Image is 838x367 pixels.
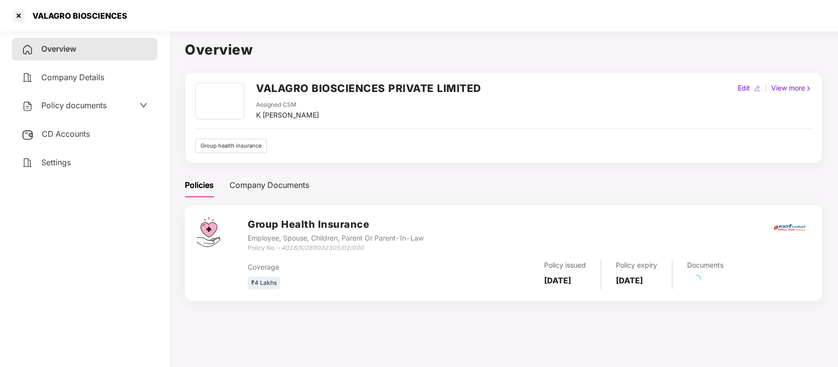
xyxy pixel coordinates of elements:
div: Assigned CSM [256,100,319,110]
b: [DATE] [616,275,643,285]
img: svg+xml;base64,PHN2ZyB3aWR0aD0iMjUiIGhlaWdodD0iMjQiIHZpZXdCb3g9IjAgMCAyNSAyNCIgZmlsbD0ibm9uZSIgeG... [22,129,34,141]
i: 4016/X/289032305/02/000 [281,244,364,251]
div: VALAGRO BIOSCIENCES [27,11,127,21]
span: Settings [41,157,71,167]
div: View more [769,83,814,93]
div: Policies [185,179,214,191]
h3: Group Health Insurance [248,217,424,232]
img: editIcon [754,85,761,92]
img: svg+xml;base64,PHN2ZyB4bWxucz0iaHR0cDovL3d3dy53My5vcmcvMjAwMC9zdmciIHdpZHRoPSIyNCIgaGVpZ2h0PSIyNC... [22,72,33,84]
b: [DATE] [544,275,571,285]
span: CD Accounts [42,129,90,139]
img: icici.png [772,221,807,234]
div: Coverage [248,262,435,273]
div: Group health insurance [195,139,267,153]
div: ₹4 Lakhs [248,276,280,290]
h1: Overview [185,39,822,61]
img: svg+xml;base64,PHN2ZyB4bWxucz0iaHR0cDovL3d3dy53My5vcmcvMjAwMC9zdmciIHdpZHRoPSIyNCIgaGVpZ2h0PSIyNC... [22,100,33,112]
span: loading [691,274,701,284]
div: Policy No. - [248,244,424,253]
div: Employee, Spouse, Children, Parent Or Parent-In-Law [248,233,424,244]
h2: VALAGRO BIOSCIENCES PRIVATE LIMITED [256,80,481,96]
span: down [140,101,147,109]
span: Overview [41,44,76,54]
span: Company Details [41,72,104,82]
img: rightIcon [805,85,812,92]
div: Policy issued [544,260,586,271]
span: Policy documents [41,100,107,110]
img: svg+xml;base64,PHN2ZyB4bWxucz0iaHR0cDovL3d3dy53My5vcmcvMjAwMC9zdmciIHdpZHRoPSIyNCIgaGVpZ2h0PSIyNC... [22,44,33,56]
img: svg+xml;base64,PHN2ZyB4bWxucz0iaHR0cDovL3d3dy53My5vcmcvMjAwMC9zdmciIHdpZHRoPSI0Ny43MTQiIGhlaWdodD... [197,217,220,247]
div: Edit [736,83,752,93]
div: K [PERSON_NAME] [256,110,319,121]
img: svg+xml;base64,PHN2ZyB4bWxucz0iaHR0cDovL3d3dy53My5vcmcvMjAwMC9zdmciIHdpZHRoPSIyNCIgaGVpZ2h0PSIyNC... [22,157,33,169]
div: Documents [687,260,723,271]
div: | [763,83,769,93]
div: Company Documents [230,179,309,191]
div: Policy expiry [616,260,657,271]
